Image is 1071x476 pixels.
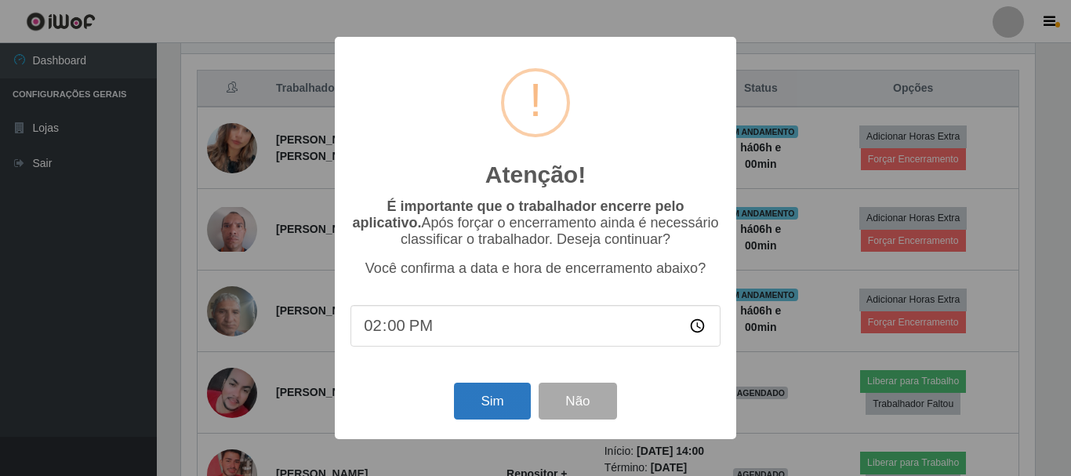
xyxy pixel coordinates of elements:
button: Sim [454,383,530,420]
p: Após forçar o encerramento ainda é necessário classificar o trabalhador. Deseja continuar? [350,198,721,248]
b: É importante que o trabalhador encerre pelo aplicativo. [352,198,684,231]
button: Não [539,383,616,420]
h2: Atenção! [485,161,586,189]
p: Você confirma a data e hora de encerramento abaixo? [350,260,721,277]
